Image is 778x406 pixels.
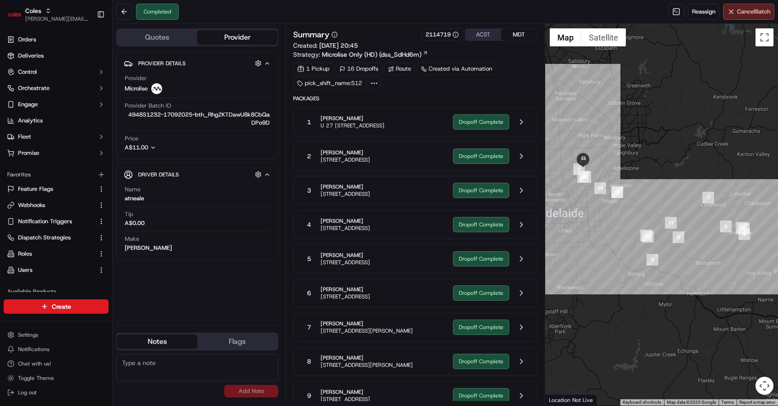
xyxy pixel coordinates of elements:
button: CancelBatch [723,4,774,20]
a: Orders [4,32,109,47]
span: Control [18,68,37,76]
a: Microlise Only (HD) (dss_SdHd6m) [322,50,428,59]
span: API Documentation [85,131,145,140]
div: 14 [594,182,606,194]
button: Flags [197,334,277,349]
span: [STREET_ADDRESS] [321,156,370,163]
button: Settings [4,329,109,341]
button: Quotes [117,30,197,45]
span: Tip [125,210,133,218]
button: Create [4,299,109,314]
span: 4 [307,220,311,229]
span: 1 [307,117,311,126]
span: Chat with us! [18,360,51,367]
a: Terms (opens in new tab) [721,400,734,405]
span: [PERSON_NAME] [321,354,413,361]
div: A$0.00 [125,219,145,227]
button: Toggle Theme [4,372,109,384]
span: Roles [18,250,32,258]
a: 💻API Documentation [72,127,148,143]
button: Map camera controls [755,377,773,395]
a: Notification Triggers [7,217,94,226]
span: Provider [125,74,147,82]
span: Settings [18,331,38,338]
div: 📗 [9,131,16,139]
button: Dispatch Strategies [4,230,109,245]
a: Created via Automation [417,63,496,75]
span: [PERSON_NAME] [321,252,370,259]
span: [PERSON_NAME] [321,217,370,225]
div: 1 Pickup [293,63,334,75]
img: 1736555255976-a54dd68f-1ca7-489b-9aae-adbdc363a1c4 [9,86,25,102]
span: Created: [293,41,358,50]
a: Deliveries [4,49,109,63]
span: 4948S1232-17092025-bth_RhgZKTDawU8k8CbQaDPo9D [125,111,270,127]
span: [PERSON_NAME] [321,388,370,396]
img: Nash [9,9,27,27]
span: 2 [307,152,311,161]
button: Roles [4,247,109,261]
button: 2114719 [425,31,459,39]
button: Provider Details [124,56,271,71]
span: Make [125,235,139,243]
div: Strategy: [293,50,428,59]
div: 4 [736,222,747,234]
span: [PERSON_NAME] [321,149,370,156]
button: [PERSON_NAME][EMAIL_ADDRESS][DOMAIN_NAME] [25,15,90,23]
button: Coles [25,6,41,15]
span: Reassign [692,8,715,16]
div: Location Not Live [545,394,597,406]
button: Engage [4,97,109,112]
div: pick_shift_name:S12 [293,77,366,90]
button: Feature Flags [4,182,109,196]
div: Available Products [4,284,109,299]
span: 8 [307,357,311,366]
a: Webhooks [7,201,94,209]
span: [STREET_ADDRESS][PERSON_NAME] [321,327,413,334]
button: Toggle fullscreen view [755,28,773,46]
div: 7 [702,192,714,203]
span: 6 [307,289,311,298]
a: Powered byPylon [63,152,109,159]
span: Provider Details [138,60,185,67]
span: Packages [293,95,537,102]
div: 8 [673,231,684,243]
a: Feature Flags [7,185,94,193]
span: Knowledge Base [18,131,69,140]
span: Dispatch Strategies [18,234,71,242]
span: Driver Details [138,171,179,178]
span: Promise [18,149,39,157]
span: Log out [18,389,36,396]
div: We're available if you need us! [31,95,114,102]
span: [PERSON_NAME] [321,286,370,293]
span: Toggle Theme [18,374,54,382]
span: [STREET_ADDRESS][PERSON_NAME] [321,361,413,369]
a: Users [7,266,94,274]
div: 💻 [76,131,83,139]
div: atneale [125,194,144,203]
div: 9 [647,254,658,266]
span: Provider Batch ID [125,102,171,110]
span: Pylon [90,153,109,159]
a: Open this area in Google Maps (opens a new window) [547,394,577,406]
span: Feature Flags [18,185,53,193]
span: Notification Triggers [18,217,72,226]
a: Route [384,63,415,75]
span: U 27 [STREET_ADDRESS] [321,122,384,129]
button: A$11.00 [125,144,204,152]
span: [STREET_ADDRESS] [321,396,370,403]
span: Orchestrate [18,84,50,92]
span: [STREET_ADDRESS] [321,259,370,266]
button: Chat with us! [4,357,109,370]
button: Webhooks [4,198,109,212]
a: Report a map error [739,400,775,405]
button: Notifications [4,343,109,356]
span: Create [52,302,71,311]
button: Log out [4,386,109,399]
button: Notes [117,334,197,349]
a: Roles [7,250,94,258]
span: Engage [18,100,38,108]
